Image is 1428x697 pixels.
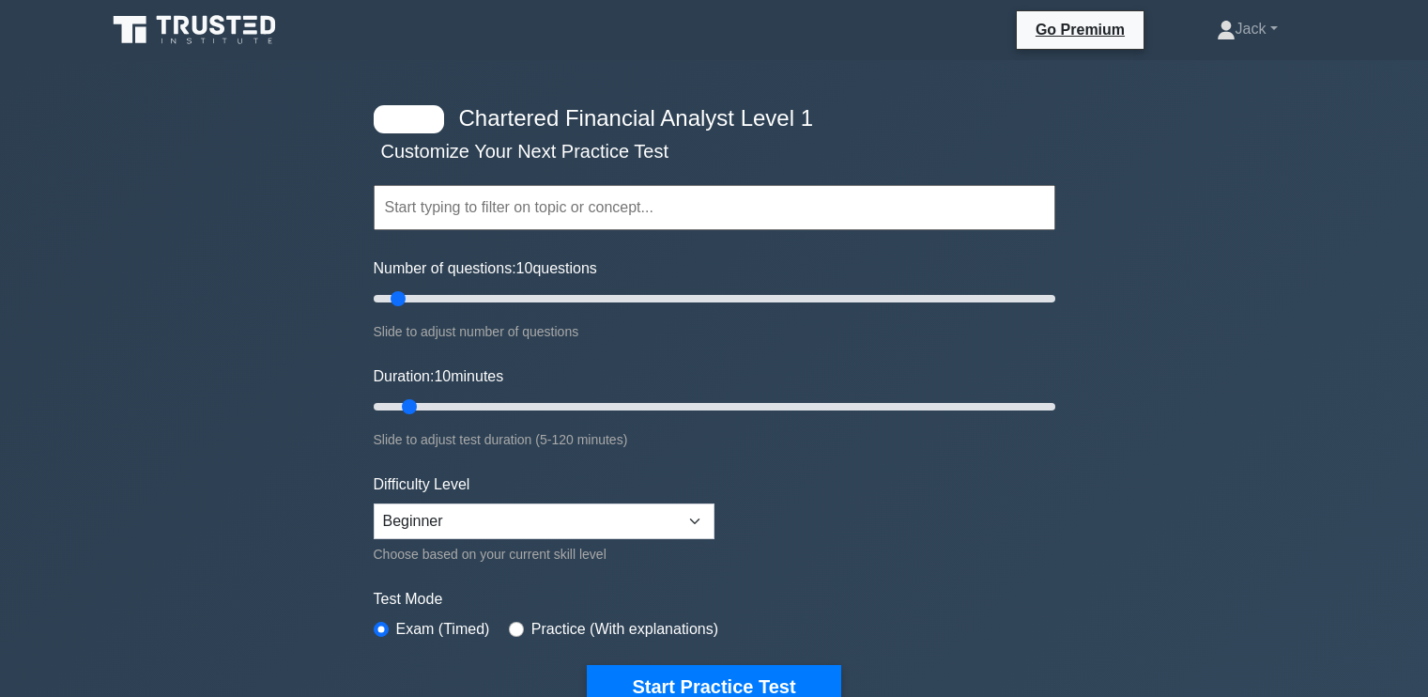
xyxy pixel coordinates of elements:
span: 10 [516,260,533,276]
label: Exam (Timed) [396,618,490,641]
a: Go Premium [1024,18,1136,41]
label: Number of questions: questions [374,257,597,280]
div: Choose based on your current skill level [374,543,714,565]
input: Start typing to filter on topic or concept... [374,185,1055,230]
div: Slide to adjust test duration (5-120 minutes) [374,428,1055,451]
label: Difficulty Level [374,473,470,496]
span: 10 [434,368,451,384]
label: Test Mode [374,588,1055,611]
h4: Chartered Financial Analyst Level 1 [452,105,963,132]
label: Practice (With explanations) [531,618,718,641]
a: Jack [1172,10,1323,48]
div: Slide to adjust number of questions [374,320,1055,343]
label: Duration: minutes [374,365,504,388]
